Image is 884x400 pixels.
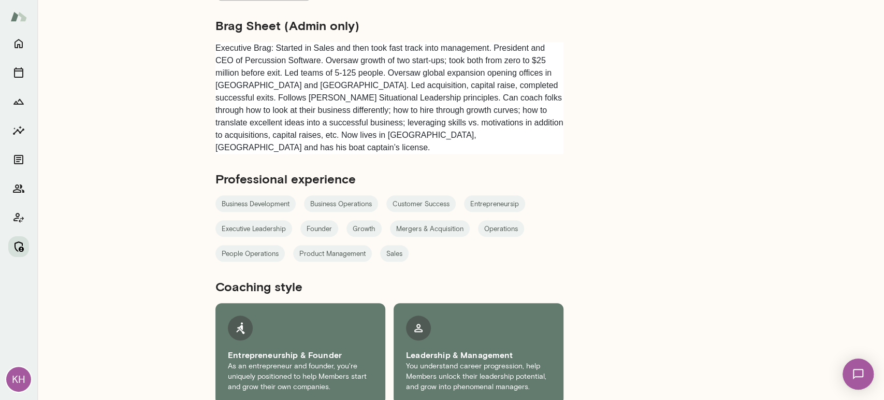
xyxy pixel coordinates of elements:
span: Sales [380,249,409,259]
p: As an entrepreneur and founder, you're uniquely positioned to help Members start and grow their o... [228,361,373,392]
button: Members [8,178,29,199]
h5: Brag Sheet (Admin only) [215,17,563,34]
button: Insights [8,120,29,141]
button: Home [8,33,29,54]
button: Sessions [8,62,29,83]
div: KH [6,367,31,392]
h5: Coaching style [215,278,563,295]
button: Growth Plan [8,91,29,112]
img: Mento [10,7,27,26]
h6: Entrepreneurship & Founder [228,349,373,361]
span: Business Development [215,199,296,209]
span: Executive Leadership [215,224,292,234]
h5: Professional experience [215,170,563,187]
h6: Leadership & Management [406,349,551,361]
span: Product Management [293,249,372,259]
p: Executive Brag: Started in Sales and then took fast track into management. President and CEO of P... [215,42,563,154]
p: You understand career progression, help Members unlock their leadership potential, and grow into ... [406,361,551,392]
span: Mergers & Acquisition [390,224,470,234]
span: Customer Success [386,199,456,209]
span: Founder [300,224,338,234]
span: Growth [346,224,382,234]
button: Documents [8,149,29,170]
span: Business Operations [304,199,378,209]
span: Entrepreneursip [464,199,525,209]
span: People Operations [215,249,285,259]
span: Operations [478,224,524,234]
button: Manage [8,236,29,257]
button: Client app [8,207,29,228]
